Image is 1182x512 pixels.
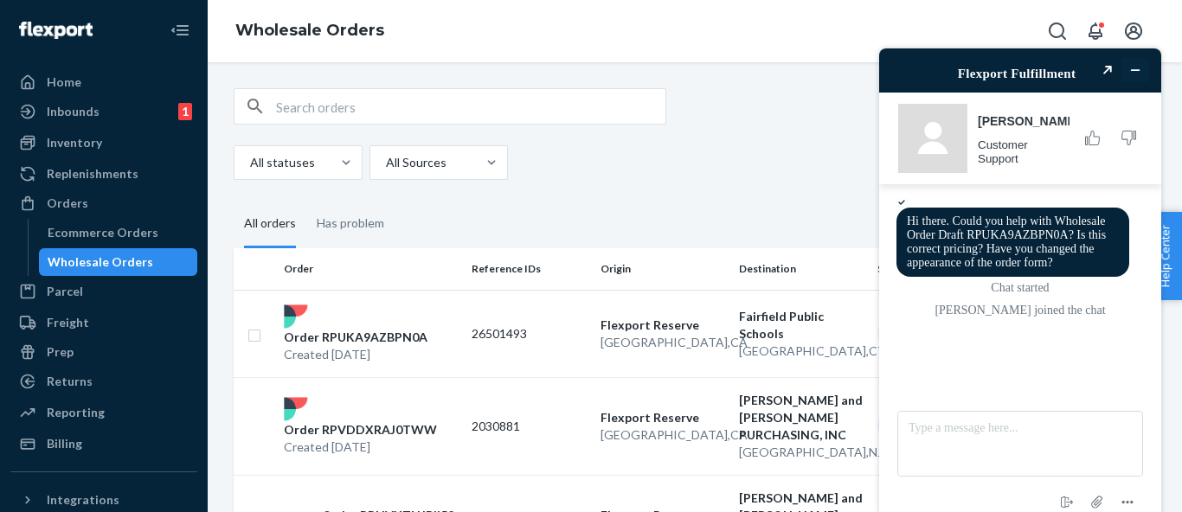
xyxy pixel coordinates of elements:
[47,435,82,452] div: Billing
[317,201,384,246] div: Has problem
[41,12,76,28] span: Chat
[48,224,158,241] div: Ecommerce Orders
[178,103,192,120] div: 1
[10,278,197,305] a: Parcel
[472,325,587,342] p: 26501493
[47,343,74,361] div: Prep
[601,317,725,334] p: Flexport Reserve
[47,373,93,390] div: Returns
[739,308,864,342] p: Fairfield Public Schools
[472,418,587,435] p: 2030881
[10,68,197,96] a: Home
[10,338,197,366] a: Prep
[10,129,197,157] a: Inventory
[10,368,197,395] a: Returns
[47,404,105,421] div: Reporting
[739,392,864,444] p: [PERSON_NAME] and [PERSON_NAME] PURCHASING, INC
[222,6,398,56] ol: breadcrumbs
[465,248,594,290] th: Reference IDs
[1040,14,1075,48] button: Open Search Box
[47,103,100,120] div: Inbounds
[739,342,864,360] p: [GEOGRAPHIC_DATA] , CT
[10,160,197,188] a: Replenishments
[284,438,437,456] p: Created [DATE]
[248,154,250,171] input: All statuses
[384,154,386,171] input: All Sources
[10,309,197,336] a: Freight
[163,13,197,48] button: Close Navigation
[47,165,138,182] div: Replenishments
[284,397,308,421] img: flexport logo
[601,334,725,351] p: [GEOGRAPHIC_DATA] , CA
[284,346,427,363] p: Created [DATE]
[47,283,83,300] div: Parcel
[47,74,81,91] div: Home
[10,189,197,217] a: Orders
[594,248,732,290] th: Origin
[284,329,427,346] p: Order RPUKA9AZBPN0A
[47,314,89,331] div: Freight
[10,430,197,458] a: Billing
[225,464,253,486] button: Attach file
[1078,14,1113,48] button: Open notifications
[47,134,102,151] div: Inventory
[235,21,384,40] a: Wholesale Orders
[10,98,197,125] a: Inbounds1
[10,399,197,426] a: Reporting
[47,491,119,509] div: Integrations
[39,248,198,276] a: Wholesale Orders
[39,219,198,246] a: Ecommerce Orders
[47,195,88,212] div: Orders
[732,248,870,290] th: Destination
[601,426,725,444] p: [GEOGRAPHIC_DATA] , CA
[277,248,465,290] th: Order
[48,253,153,271] div: Wholesale Orders
[739,444,864,461] p: [GEOGRAPHIC_DATA] , NJ
[601,409,725,426] p: Flexport Reserve
[284,304,308,329] img: flexport logo
[19,22,93,39] img: Flexport logo
[244,201,296,248] div: All orders
[1116,14,1151,48] button: Open account menu
[858,28,1182,512] iframe: Find more information here
[255,464,283,485] button: Menu
[276,89,665,124] input: Search orders
[195,464,222,485] button: End chat
[284,421,437,438] p: Order RPVDDXRAJ0TWW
